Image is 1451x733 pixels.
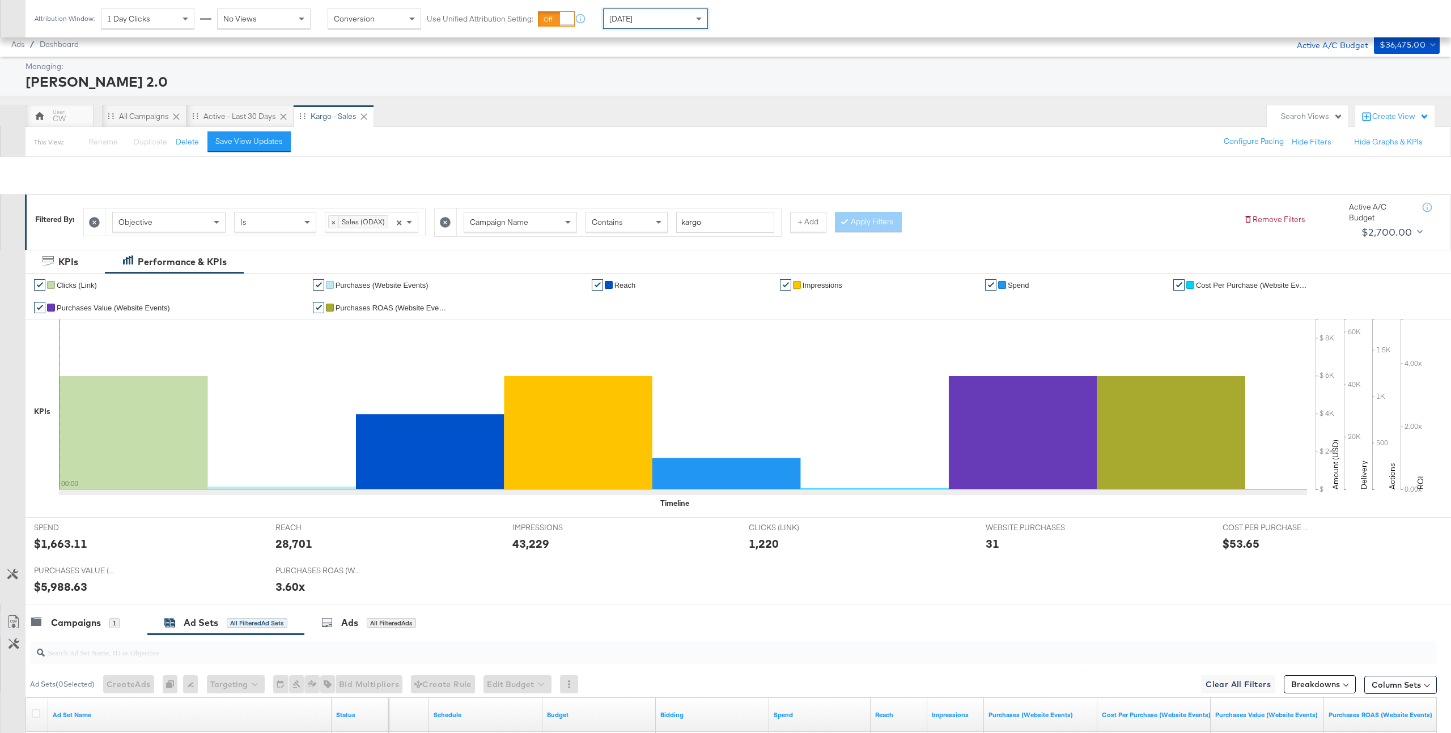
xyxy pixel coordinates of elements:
span: Rename [88,137,118,147]
button: Configure Pacing [1216,131,1292,152]
div: This View: [34,138,64,147]
button: Clear All Filters [1201,675,1275,693]
div: 0 [163,675,183,693]
div: $36,475.00 [1380,38,1425,52]
div: 1 [109,618,120,628]
a: The total value of the purchase actions divided by spend tracked by your Custom Audience pixel on... [1329,710,1433,719]
input: Search Ad Set Name, ID or Objective [45,637,1305,659]
div: All Filtered Ad Sets [227,618,287,628]
span: WEBSITE PURCHASES [986,522,1071,533]
text: Actions [1387,463,1397,489]
div: KPIs [34,406,50,417]
button: Delete [176,137,199,147]
span: 1 Day Clicks [107,14,150,24]
button: $36,475.00 [1374,36,1440,54]
div: Filtered By: [35,214,75,225]
div: Search Views [1281,111,1343,122]
span: Objective [118,217,152,227]
span: COST PER PURCHASE (WEBSITE EVENTS) [1223,522,1308,533]
a: Shows your bid and optimisation settings for this Ad Set. [660,710,765,719]
span: Sales (ODAX) [339,216,388,227]
span: Duplicate [134,137,167,147]
div: Drag to reorder tab [108,113,114,119]
a: ✔ [592,279,603,291]
span: [DATE] [609,14,633,24]
button: Breakdowns [1284,675,1356,693]
div: Drag to reorder tab [299,113,306,119]
button: Column Sets [1364,676,1437,694]
span: Campaign Name [470,217,528,227]
a: The number of times your ad was served. On mobile apps an ad is counted as served the first time ... [932,710,979,719]
div: Ads [341,616,358,629]
span: × [396,216,402,227]
input: Enter a search term [676,212,774,233]
a: Shows the current budget of Ad Set. [547,710,651,719]
div: Active A/C Budget [1285,36,1368,53]
span: Clear All Filters [1206,677,1271,692]
button: $2,700.00 [1357,223,1425,241]
span: SPEND [34,522,119,533]
button: Hide Graphs & KPIs [1354,137,1423,147]
span: Conversion [334,14,375,24]
a: The total amount spent to date. [774,710,866,719]
div: 3.60x [275,578,305,595]
a: Your Ad Set name. [53,710,327,719]
span: CLICKS (LINK) [749,522,834,533]
div: Campaigns [51,616,101,629]
a: ✔ [34,279,45,291]
div: Drag to reorder tab [192,113,198,119]
div: $2,700.00 [1361,224,1412,241]
button: + Add [790,212,826,232]
a: ✔ [1173,279,1185,291]
a: ✔ [34,302,45,313]
span: Cost Per Purchase (Website Events) [1196,281,1309,289]
span: No Views [223,14,257,24]
text: Amount (USD) [1330,440,1340,489]
div: Active A/C Budget [1349,202,1411,223]
div: Managing: [26,61,1437,72]
div: $5,988.63 [34,578,87,595]
a: ✔ [313,302,324,313]
span: / [24,40,40,49]
span: Purchases (Website Events) [336,281,428,289]
label: Use Unified Attribution Setting: [427,14,533,24]
div: [PERSON_NAME] 2.0 [26,72,1437,91]
a: The number of times a purchase was made tracked by your Custom Audience pixel on your website aft... [988,710,1093,719]
span: Purchases ROAS (Website Events) [336,304,449,312]
div: $53.65 [1223,535,1259,552]
div: Performance & KPIs [138,255,227,269]
button: Remove Filters [1244,214,1305,225]
text: Delivery [1359,461,1369,489]
div: All Campaigns [119,111,169,122]
span: Contains [592,217,623,227]
span: PURCHASES VALUE (WEBSITE EVENTS) [34,565,119,576]
text: ROI [1415,476,1425,489]
span: Clear all [394,212,404,232]
div: Ad Sets [184,616,218,629]
a: Dashboard [40,40,79,49]
span: Spend [1008,281,1029,289]
div: $1,663.11 [34,535,87,552]
div: 1,220 [749,535,779,552]
div: 43,229 [512,535,549,552]
div: Timeline [660,498,689,509]
a: Shows when your Ad Set is scheduled to deliver. [434,710,538,719]
div: 31 [986,535,999,552]
span: REACH [275,522,360,533]
div: Active - Last 30 Days [203,111,276,122]
div: KPIs [58,255,78,269]
span: Purchases Value (Website Events) [57,304,170,312]
a: The total value of the purchase actions tracked by your Custom Audience pixel on your website aft... [1215,710,1320,719]
div: All Filtered Ads [367,618,416,628]
span: Ads [11,40,24,49]
button: Hide Filters [1292,137,1331,147]
a: ✔ [780,279,791,291]
a: The average cost for each purchase tracked by your Custom Audience pixel on your website after pe... [1102,710,1211,719]
div: Save View Updates [215,136,283,147]
a: ✔ [985,279,996,291]
span: Clicks (Link) [57,281,97,289]
a: ✔ [313,279,324,291]
span: PURCHASES ROAS (WEBSITE EVENTS) [275,565,360,576]
div: Kargo - Sales [311,111,357,122]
